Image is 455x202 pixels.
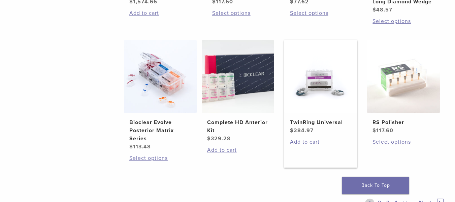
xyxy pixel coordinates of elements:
[207,118,269,135] h2: Complete HD Anterior Kit
[367,40,440,113] img: RS Polisher
[372,6,392,13] bdi: 48.57
[372,138,434,146] a: Select options for “RS Polisher”
[124,40,197,113] img: Bioclear Evolve Posterior Matrix Series
[290,127,294,134] span: $
[290,9,352,17] a: Select options for “Diamond Wedge Kits”
[207,135,211,142] span: $
[124,40,197,151] a: Bioclear Evolve Posterior Matrix SeriesBioclear Evolve Posterior Matrix Series $113.48
[372,127,393,134] bdi: 117.60
[290,118,352,126] h2: TwinRing Universal
[284,40,357,113] img: TwinRing Universal
[342,177,409,194] a: Back To Top
[207,146,269,154] a: Add to cart: “Complete HD Anterior Kit”
[290,138,352,146] a: Add to cart: “TwinRing Universal”
[129,143,151,150] bdi: 113.48
[290,127,314,134] bdi: 284.97
[202,40,274,143] a: Complete HD Anterior KitComplete HD Anterior Kit $329.28
[212,9,274,17] a: Select options for “BT Matrix Series”
[367,40,440,135] a: RS PolisherRS Polisher $117.60
[202,40,274,113] img: Complete HD Anterior Kit
[284,40,357,135] a: TwinRing UniversalTwinRing Universal $284.97
[372,6,376,13] span: $
[207,135,231,142] bdi: 329.28
[129,118,191,143] h2: Bioclear Evolve Posterior Matrix Series
[129,154,191,162] a: Select options for “Bioclear Evolve Posterior Matrix Series”
[129,9,191,17] a: Add to cart: “Blaster Kit”
[372,17,434,25] a: Select options for “Diamond Wedge and Long Diamond Wedge”
[372,118,434,126] h2: RS Polisher
[129,143,133,150] span: $
[372,127,376,134] span: $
